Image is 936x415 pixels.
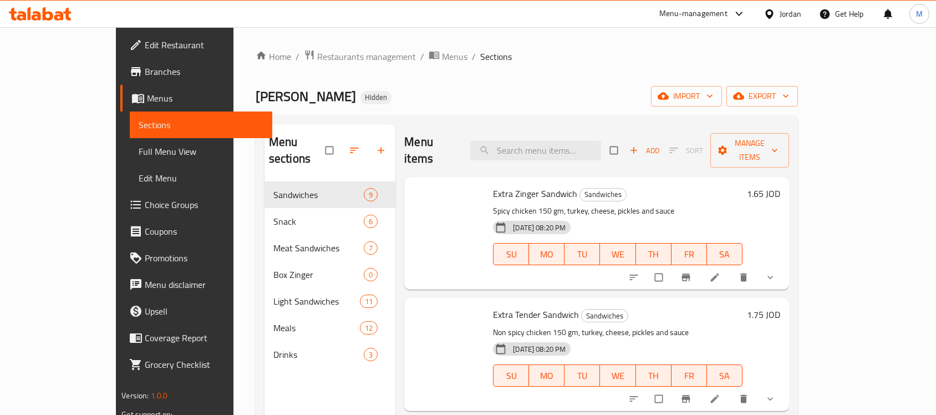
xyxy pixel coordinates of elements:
[130,112,272,138] a: Sections
[264,181,395,208] div: Sandwiches9
[707,365,742,387] button: SA
[493,204,742,218] p: Spicy chicken 150 gm, turkey, cheese, pickles and sauce
[429,49,467,64] a: Menus
[360,323,377,333] span: 12
[120,298,272,325] a: Upsell
[604,368,631,384] span: WE
[648,388,672,409] span: Select to update
[364,188,378,201] div: items
[672,243,707,265] button: FR
[364,350,377,360] span: 3
[151,388,168,403] span: 1.0.0
[674,387,700,411] button: Branch-specific-item
[508,222,570,233] span: [DATE] 08:20 PM
[145,331,263,345] span: Coverage Report
[747,307,780,322] h6: 1.75 JOD
[707,243,742,265] button: SA
[747,186,780,201] h6: 1.65 JOD
[636,243,672,265] button: TH
[364,216,377,227] span: 6
[442,50,467,63] span: Menus
[264,341,395,368] div: Drinks3
[269,134,325,167] h2: Menu sections
[273,241,364,255] span: Meat Sandwiches
[582,310,628,322] span: Sandwiches
[364,241,378,255] div: items
[533,246,560,262] span: MO
[640,246,667,262] span: TH
[627,142,662,159] span: Add item
[364,348,378,361] div: items
[145,278,263,291] span: Menu disclaimer
[273,268,364,281] div: Box Zinger
[264,315,395,341] div: Meals12
[319,140,342,161] span: Select all sections
[711,368,738,384] span: SA
[120,351,272,378] a: Grocery Checklist
[731,387,758,411] button: delete
[273,321,360,335] div: Meals
[735,89,789,103] span: export
[659,7,728,21] div: Menu-management
[636,365,672,387] button: TH
[493,185,577,202] span: Extra Zinger Sandwich
[603,140,627,161] span: Select section
[139,145,263,158] span: Full Menu View
[493,326,742,340] p: Non spicy chicken 150 gm, turkey, cheese, pickles and sauce
[256,50,291,63] a: Home
[470,141,601,160] input: search
[273,348,364,361] span: Drinks
[498,246,525,262] span: SU
[304,49,416,64] a: Restaurants management
[726,86,798,107] button: export
[120,85,272,112] a: Menus
[145,251,263,265] span: Promotions
[145,38,263,52] span: Edit Restaurant
[648,267,672,288] span: Select to update
[529,243,564,265] button: MO
[120,58,272,85] a: Branches
[139,171,263,185] span: Edit Menu
[765,393,776,404] svg: Show Choices
[145,225,263,238] span: Coupons
[780,8,801,20] div: Jordan
[600,243,635,265] button: WE
[120,32,272,58] a: Edit Restaurant
[709,272,723,283] a: Edit menu item
[480,50,512,63] span: Sections
[264,261,395,288] div: Box Zinger0
[493,243,529,265] button: SU
[676,246,703,262] span: FR
[364,215,378,228] div: items
[273,215,364,228] span: Snack
[564,243,600,265] button: TU
[273,188,364,201] span: Sandwiches
[765,272,776,283] svg: Show Choices
[529,365,564,387] button: MO
[121,388,149,403] span: Version:
[472,50,476,63] li: /
[493,365,529,387] button: SU
[564,365,600,387] button: TU
[256,84,356,109] span: [PERSON_NAME]
[719,136,780,164] span: Manage items
[622,265,648,290] button: sort-choices
[120,245,272,271] a: Promotions
[147,92,263,105] span: Menus
[145,198,263,211] span: Choice Groups
[360,321,378,335] div: items
[498,368,525,384] span: SU
[120,191,272,218] a: Choice Groups
[256,49,798,64] nav: breadcrumb
[662,142,710,159] span: Select section first
[569,368,596,384] span: TU
[342,138,369,163] span: Sort sections
[640,368,667,384] span: TH
[120,218,272,245] a: Coupons
[420,50,424,63] li: /
[711,246,738,262] span: SA
[580,188,626,201] span: Sandwiches
[264,177,395,372] nav: Menu sections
